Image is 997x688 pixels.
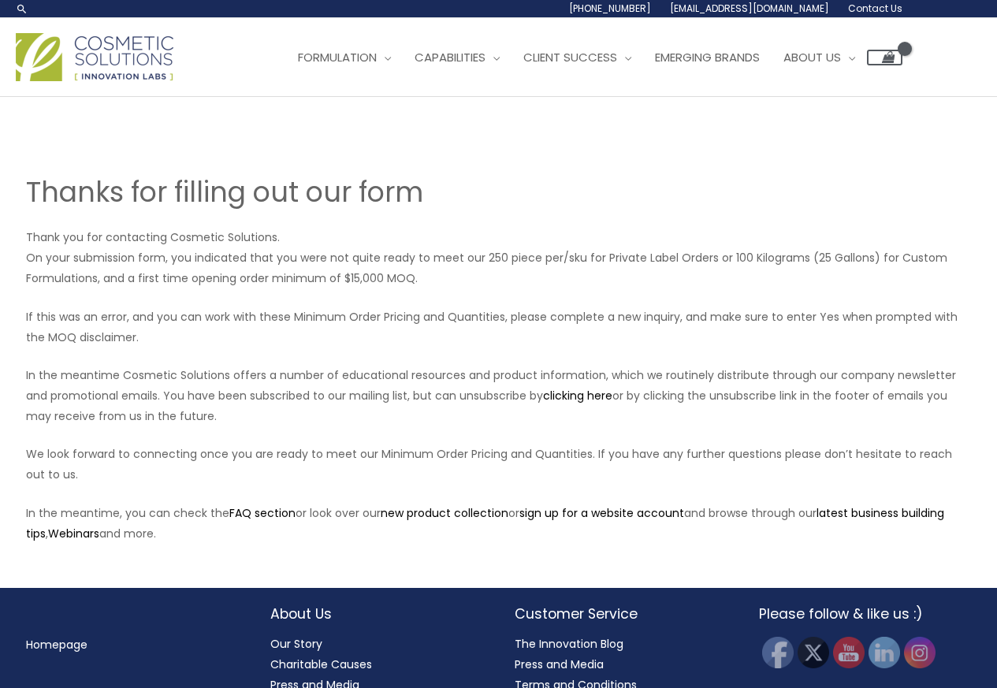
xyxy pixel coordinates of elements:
a: View Shopping Cart, empty [867,50,902,65]
a: Homepage [26,637,87,653]
span: [PHONE_NUMBER] [569,2,651,15]
p: In the meantime, you can check the or look over our or and browse through our , and more. [26,503,972,544]
p: Thank you for contacting Cosmetic Solutions. On your submission form, you indicated that you were... [26,227,972,288]
nav: Site Navigation [274,34,902,81]
a: FAQ section [229,505,296,521]
a: clicking here [543,388,612,404]
nav: Menu [26,634,239,655]
a: About Us [772,34,867,81]
a: Search icon link [16,2,28,15]
span: [EMAIL_ADDRESS][DOMAIN_NAME] [670,2,829,15]
a: Formulation [286,34,403,81]
a: Client Success [512,34,643,81]
span: About Us [783,49,841,65]
p: In the meantime Cosmetic Solutions offers a number of educational resources and product informati... [26,365,972,426]
a: Emerging Brands [643,34,772,81]
span: Emerging Brands [655,49,760,65]
a: Capabilities [403,34,512,81]
span: Client Success [523,49,617,65]
a: Our Story [270,636,322,652]
h2: Please follow & like us :) [759,604,972,624]
a: latest business building tips [26,505,944,541]
h1: Thanks for filling out our form [26,173,972,211]
img: Facebook [762,637,794,668]
span: Capabilities [415,49,485,65]
a: The Innovation Blog [515,636,623,652]
p: If this was an error, and you can work with these Minimum Order Pricing and Quantities, please co... [26,307,972,348]
img: Twitter [798,637,829,668]
span: Contact Us [848,2,902,15]
p: We look forward to connecting once you are ready to meet our Minimum Order Pricing and Quantities... [26,444,972,485]
img: Cosmetic Solutions Logo [16,33,173,81]
h2: Customer Service [515,604,727,624]
span: Formulation [298,49,377,65]
a: sign up for a website account [519,505,684,521]
a: Press and Media [515,656,604,672]
a: Charitable Causes [270,656,372,672]
a: new product collection [381,505,508,521]
a: Webinars [48,526,99,541]
h2: About Us [270,604,483,624]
